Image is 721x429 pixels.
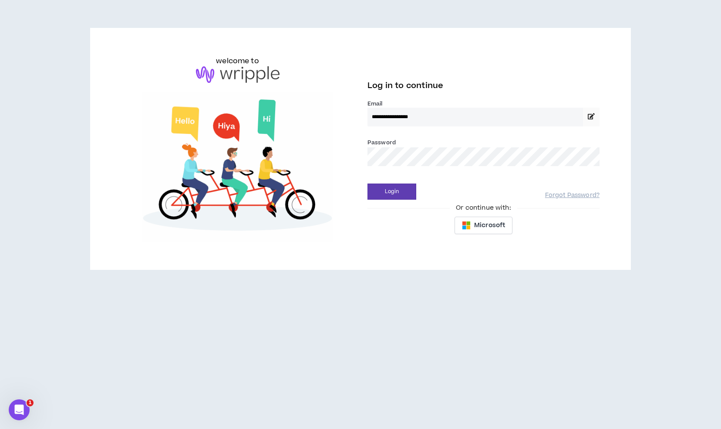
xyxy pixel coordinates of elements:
[450,203,517,213] span: Or continue with:
[216,56,259,66] h6: welcome to
[367,100,600,108] label: Email
[545,191,600,200] a: Forgot Password?
[27,399,34,406] span: 1
[367,139,396,146] label: Password
[367,184,416,200] button: Login
[196,66,280,83] img: logo-brand.png
[455,217,512,234] button: Microsoft
[367,80,443,91] span: Log in to continue
[474,221,505,230] span: Microsoft
[9,399,30,420] iframe: Intercom live chat
[121,92,354,242] img: Welcome to Wripple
